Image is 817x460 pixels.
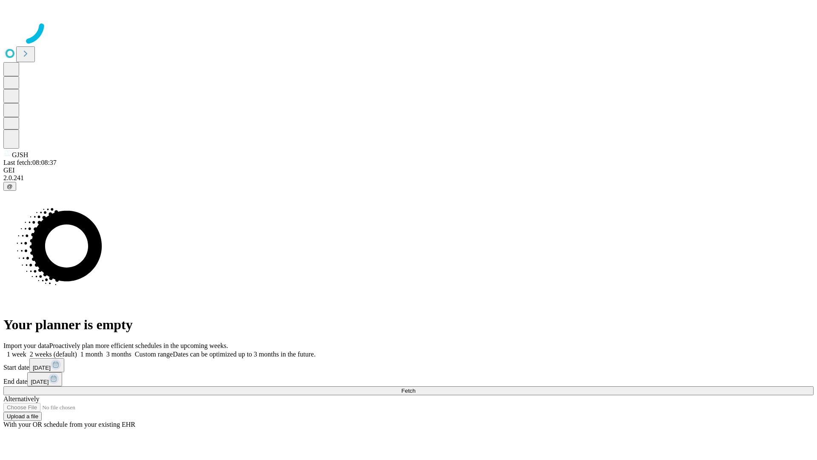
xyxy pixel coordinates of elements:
[3,342,49,349] span: Import your data
[7,351,26,358] span: 1 week
[3,174,814,182] div: 2.0.241
[3,167,814,174] div: GEI
[3,395,39,402] span: Alternatively
[49,342,228,349] span: Proactively plan more efficient schedules in the upcoming weeks.
[3,182,16,191] button: @
[3,358,814,372] div: Start date
[3,159,57,166] span: Last fetch: 08:08:37
[29,358,64,372] button: [DATE]
[3,421,135,428] span: With your OR schedule from your existing EHR
[30,351,77,358] span: 2 weeks (default)
[401,388,415,394] span: Fetch
[12,151,28,158] span: GJSH
[173,351,315,358] span: Dates can be optimized up to 3 months in the future.
[3,317,814,333] h1: Your planner is empty
[31,379,49,385] span: [DATE]
[3,372,814,386] div: End date
[27,372,62,386] button: [DATE]
[7,183,13,190] span: @
[3,386,814,395] button: Fetch
[3,412,42,421] button: Upload a file
[135,351,173,358] span: Custom range
[80,351,103,358] span: 1 month
[106,351,131,358] span: 3 months
[33,365,51,371] span: [DATE]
